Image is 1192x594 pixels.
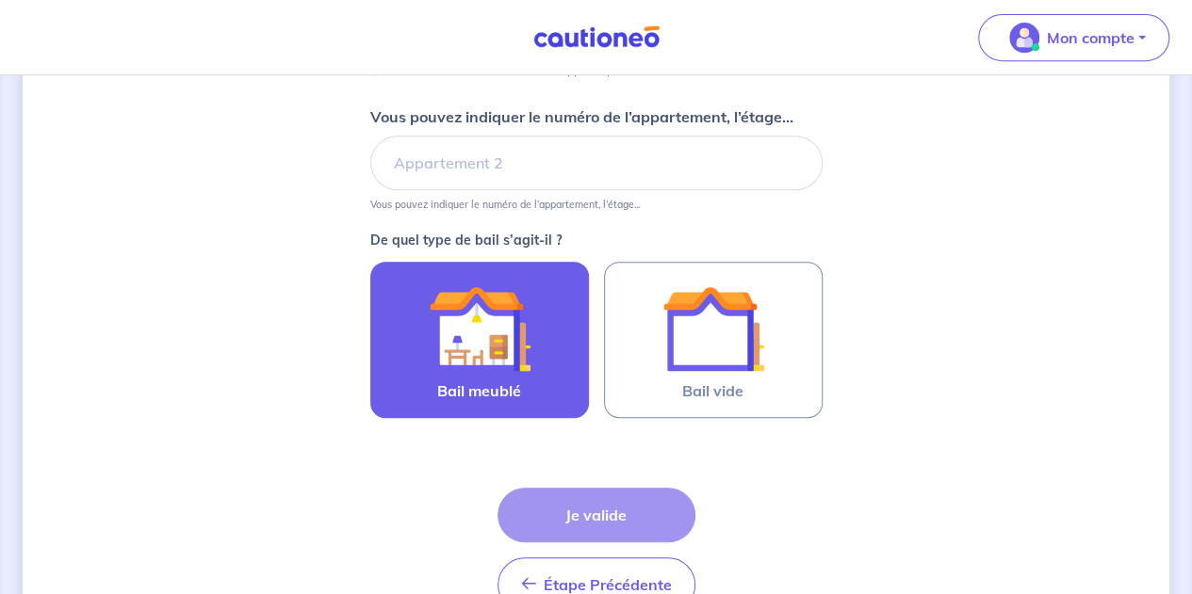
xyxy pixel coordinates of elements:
p: Vous pouvez indiquer le numéro de l’appartement, l’étage... [370,198,640,211]
img: Cautioneo [526,25,667,49]
p: Vous pouvez indiquer le numéro de l’appartement, l’étage... [370,105,793,128]
button: illu_account_valid_menu.svgMon compte [978,14,1169,61]
img: illu_account_valid_menu.svg [1009,23,1039,53]
img: illu_furnished_lease.svg [429,278,531,379]
span: Bail meublé [437,379,521,402]
span: Bail vide [682,379,743,402]
span: Étape Précédente [544,575,672,594]
input: Appartement 2 [370,136,823,190]
img: illu_empty_lease.svg [662,278,764,379]
p: De quel type de bail s’agit-il ? [370,233,823,247]
p: Mon compte [1047,26,1135,49]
